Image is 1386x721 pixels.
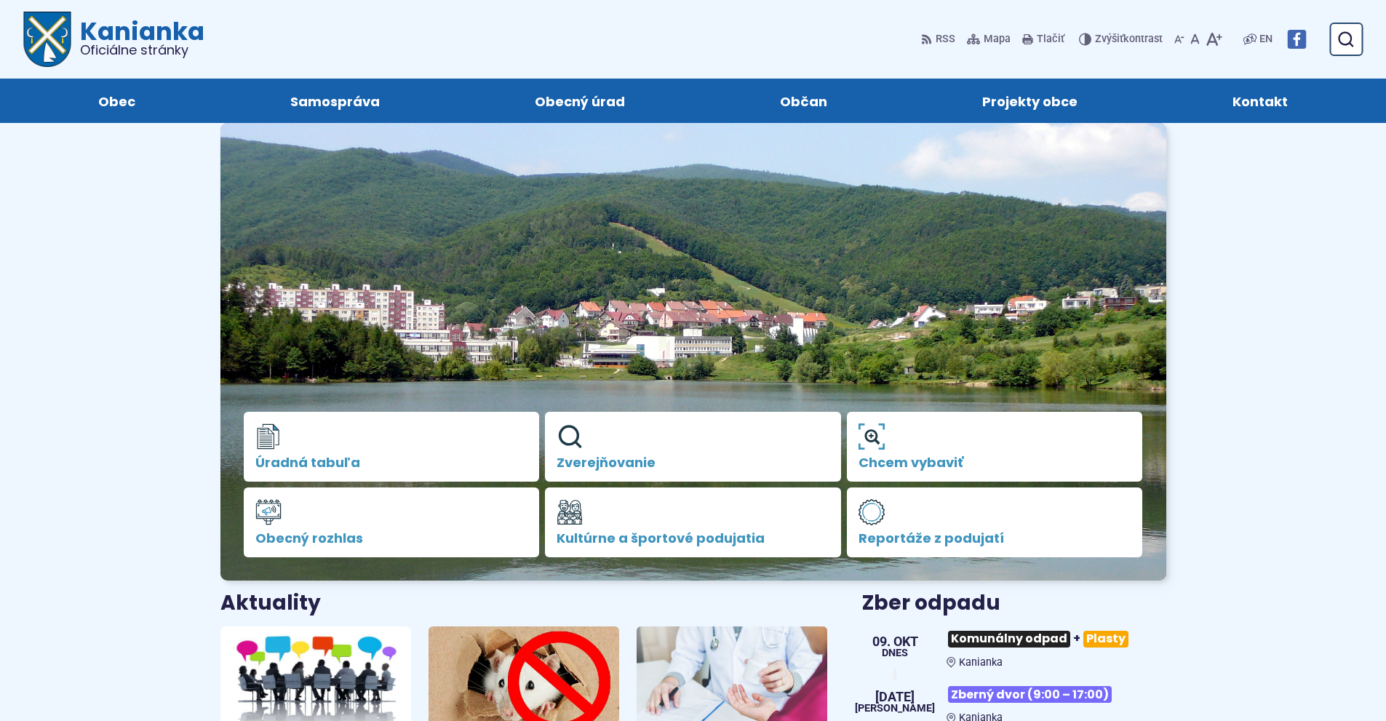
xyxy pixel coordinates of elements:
span: Obecný úrad [535,79,625,123]
span: Tlačiť [1037,33,1064,46]
a: Chcem vybaviť [847,412,1143,482]
a: Obec [35,79,198,123]
span: kontrast [1095,33,1163,46]
a: Samospráva [227,79,442,123]
span: Zverejňovanie [557,455,829,470]
span: [PERSON_NAME] [855,704,935,714]
a: Kultúrne a športové podujatia [545,487,841,557]
span: Úradná tabuľa [255,455,528,470]
span: Obecný rozhlas [255,531,528,546]
span: Kanianka [959,656,1003,669]
img: Prejsť na domovskú stránku [23,12,71,67]
a: Obecný rozhlas [244,487,540,557]
span: Kontakt [1232,79,1288,123]
a: Mapa [964,24,1013,55]
a: Kontakt [1170,79,1351,123]
span: Zvýšiť [1095,33,1123,45]
a: Obecný úrad [471,79,688,123]
a: RSS [921,24,958,55]
a: Komunálny odpad+Plasty Kanianka 09. okt Dnes [862,625,1166,669]
span: Reportáže z podujatí [859,531,1131,546]
a: EN [1256,31,1275,48]
button: Nastaviť pôvodnú veľkosť písma [1187,24,1203,55]
h3: Zber odpadu [862,592,1166,615]
button: Tlačiť [1019,24,1067,55]
a: Občan [717,79,891,123]
h3: + [947,625,1166,653]
span: Občan [780,79,827,123]
span: Chcem vybaviť [859,455,1131,470]
span: Mapa [984,31,1011,48]
span: Komunálny odpad [948,631,1070,648]
h3: Aktuality [220,592,321,615]
a: Zverejňovanie [545,412,841,482]
h1: Kanianka [71,19,204,57]
button: Zväčšiť veľkosť písma [1203,24,1225,55]
span: EN [1259,31,1273,48]
a: Projekty obce [920,79,1141,123]
span: RSS [936,31,955,48]
span: Oficiálne stránky [80,44,204,57]
span: Dnes [872,648,918,658]
span: Zberný dvor (9:00 – 17:00) [948,686,1112,703]
span: Samospráva [290,79,380,123]
span: Projekty obce [982,79,1078,123]
img: Prejsť na Facebook stránku [1287,30,1306,49]
span: [DATE] [855,690,935,704]
button: Zvýšiťkontrast [1079,24,1166,55]
span: Plasty [1083,631,1128,648]
a: Úradná tabuľa [244,412,540,482]
a: Reportáže z podujatí [847,487,1143,557]
span: Obec [98,79,135,123]
span: 09. okt [872,635,918,648]
button: Zmenšiť veľkosť písma [1171,24,1187,55]
span: Kultúrne a športové podujatia [557,531,829,546]
a: Logo Kanianka, prejsť na domovskú stránku. [23,12,204,67]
